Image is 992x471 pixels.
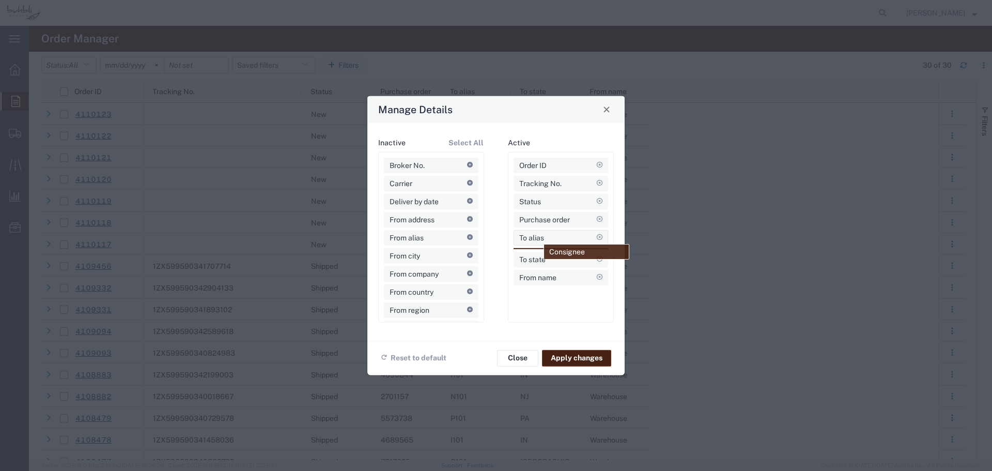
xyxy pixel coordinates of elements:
[390,175,412,191] span: Carrier
[519,230,544,245] span: To alias
[519,211,570,227] span: Purchase order
[519,251,546,267] span: To state
[519,157,547,173] span: Order ID
[390,302,429,317] span: From region
[390,230,424,245] span: From alias
[390,193,439,209] span: Deliver by date
[519,269,556,285] span: From name
[519,193,541,209] span: Status
[508,138,530,147] h4: Active
[599,102,614,116] button: Close
[390,266,439,281] span: From company
[381,348,447,368] button: Reset to default
[378,138,406,147] h4: Inactive
[448,133,484,152] button: Select All
[390,248,420,263] span: From city
[519,175,562,191] span: Tracking No.
[390,320,425,336] span: From state
[390,211,435,227] span: From address
[497,350,538,366] button: Close
[378,102,453,117] h4: Manage Details
[542,350,611,366] button: Apply changes
[390,157,425,173] span: Broker No.
[390,284,433,299] span: From country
